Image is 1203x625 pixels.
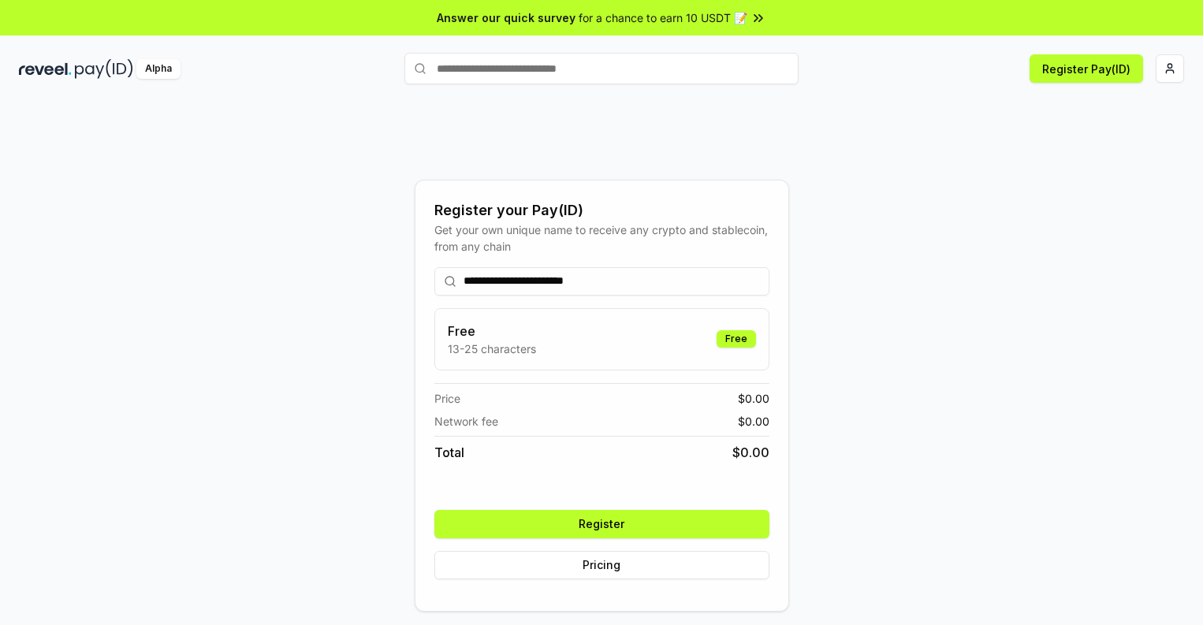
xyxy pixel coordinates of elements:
[1030,54,1143,83] button: Register Pay(ID)
[434,551,769,579] button: Pricing
[434,510,769,538] button: Register
[434,413,498,430] span: Network fee
[448,340,536,357] p: 13-25 characters
[434,443,464,462] span: Total
[437,9,575,26] span: Answer our quick survey
[732,443,769,462] span: $ 0.00
[434,221,769,255] div: Get your own unique name to receive any crypto and stablecoin, from any chain
[448,322,536,340] h3: Free
[136,59,181,79] div: Alpha
[434,199,769,221] div: Register your Pay(ID)
[434,390,460,407] span: Price
[19,59,72,79] img: reveel_dark
[717,330,756,348] div: Free
[579,9,747,26] span: for a chance to earn 10 USDT 📝
[738,390,769,407] span: $ 0.00
[738,413,769,430] span: $ 0.00
[75,59,133,79] img: pay_id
